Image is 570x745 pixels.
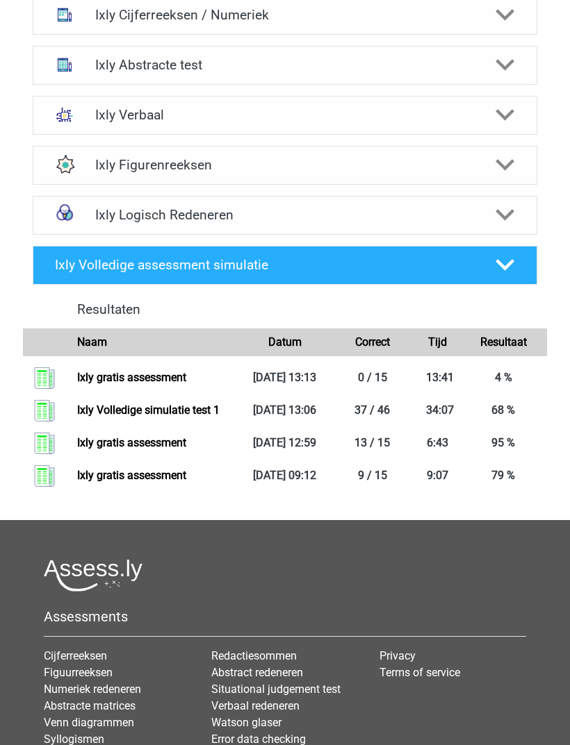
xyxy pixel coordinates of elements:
a: Figuurreeksen [44,666,113,679]
img: Assessly logo [44,559,142,592]
a: Privacy [380,649,416,662]
h5: Assessments [44,608,526,625]
div: Resultaat [459,334,547,351]
h4: Resultaten [77,301,537,317]
a: Numeriek redeneren [44,683,141,696]
h4: Ixly Abstracte test [95,57,475,73]
h4: Ixly Figurenreeksen [95,157,475,173]
a: Watson glaser [211,716,282,729]
a: Ixly Volledige simulatie test 1 [77,403,220,417]
img: figuurreeksen [50,151,79,180]
img: syllogismen [50,201,79,230]
div: Naam [67,334,241,351]
div: Datum [241,334,329,351]
a: Abstracte matrices [44,699,136,712]
a: Situational judgement test [211,683,341,696]
img: abstracte matrices [50,51,79,80]
a: Ixly gratis assessment [77,469,186,482]
a: Redactiesommen [211,649,297,662]
a: figuurreeksen Ixly Figurenreeksen [27,146,543,185]
div: Correct [329,334,416,351]
div: Tijd [416,334,459,351]
a: Ixly gratis assessment [77,371,186,384]
h4: Ixly Logisch Redeneren [95,207,475,223]
h4: Ixly Volledige assessment simulatie [55,257,475,273]
img: analogieen [50,101,79,130]
a: syllogismen Ixly Logisch Redeneren [27,196,543,235]
a: abstracte matrices Ixly Abstracte test [27,46,543,85]
img: cijferreeksen [50,1,79,30]
a: Ixly gratis assessment [77,436,186,449]
a: Terms of service [380,666,460,679]
a: Ixly Volledige assessment simulatie [27,246,543,285]
h4: Ixly Cijferreeksen / Numeriek [95,7,475,23]
a: Venn diagrammen [44,716,134,729]
a: Abstract redeneren [211,666,303,679]
h4: Ixly Verbaal [95,107,475,123]
a: Cijferreeksen [44,649,107,662]
a: analogieen Ixly Verbaal [27,96,543,135]
a: Verbaal redeneren [211,699,300,712]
